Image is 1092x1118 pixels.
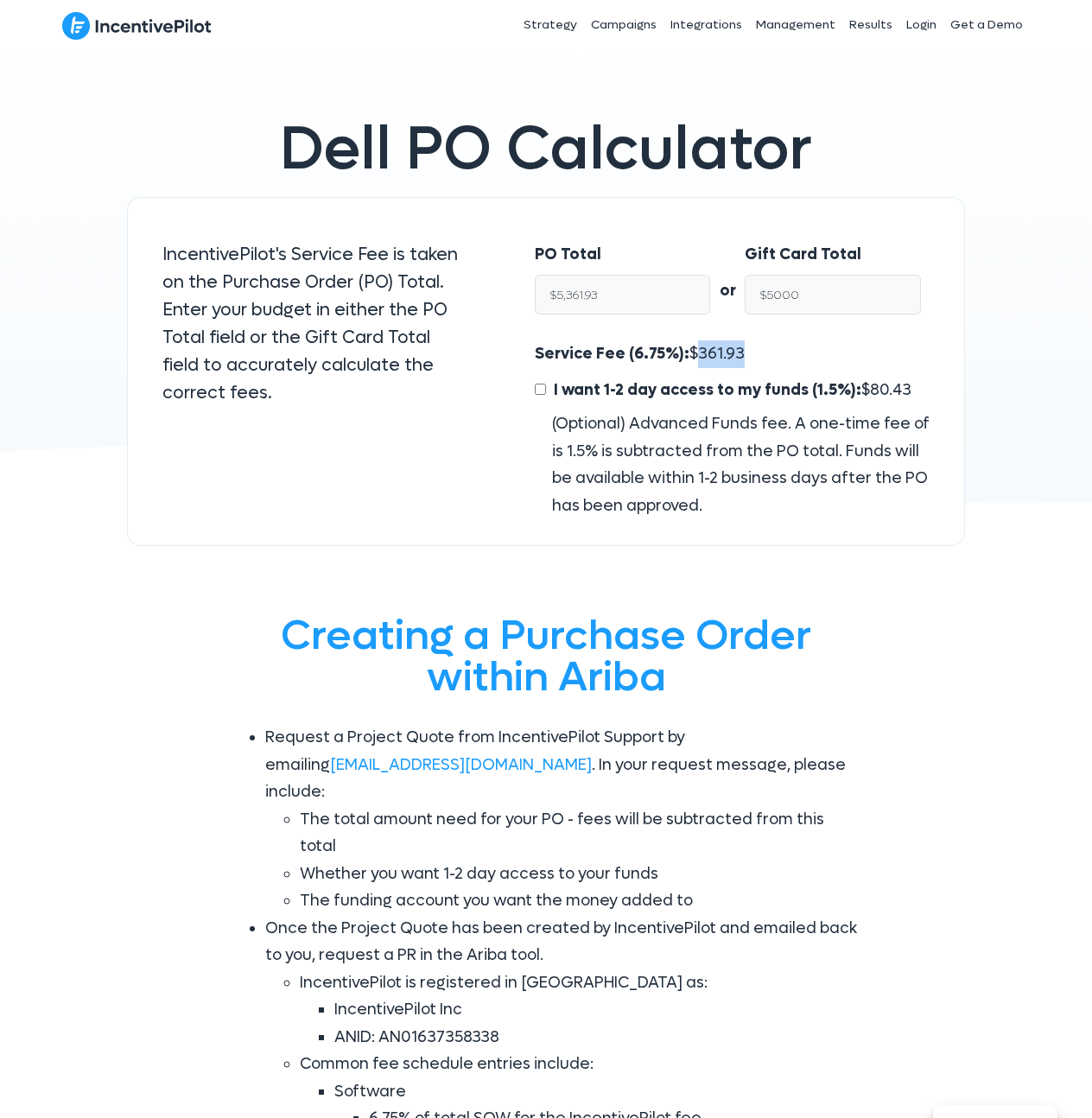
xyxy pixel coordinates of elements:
[397,3,1030,47] nav: Header Menu
[300,969,861,1051] li: IncentivePilot is registered in [GEOGRAPHIC_DATA] as:
[842,3,899,47] a: Results
[549,380,911,400] span: $
[663,3,749,47] a: Integrations
[265,724,861,915] li: Request a Project Quote from IncentivePilot Support by emailing . In your request message, please...
[517,3,584,47] a: Strategy
[535,241,601,269] label: PO Total
[281,608,811,704] span: Creating a Purchase Order within Ariba
[745,241,861,269] label: Gift Card Total
[710,241,745,305] div: or
[334,1024,861,1051] li: ANID: AN01637358338
[280,110,812,188] span: Dell PO Calculator
[698,344,745,364] span: 361.93
[300,887,861,915] li: The funding account you want the money added to
[554,380,861,400] span: I want 1-2 day access to my funds (1.5%):
[535,410,930,519] div: (Optional) Advanced Funds fee. A one-time fee of is 1.5% is subtracted from the PO total. Funds w...
[330,755,592,775] a: [EMAIL_ADDRESS][DOMAIN_NAME]
[162,241,466,407] p: IncentivePilot's Service Fee is taken on the Purchase Order (PO) Total. Enter your budget in eith...
[300,806,861,861] li: The total amount need for your PO - fees will be subtracted from this total
[584,3,663,47] a: Campaigns
[749,3,842,47] a: Management
[300,861,861,888] li: Whether you want 1-2 day access to your funds
[62,11,212,41] img: IncentivePilot
[334,996,861,1024] li: IncentivePilot Inc
[943,3,1030,47] a: Get a Demo
[535,340,930,519] div: $
[535,384,546,395] input: I want 1-2 day access to my funds (1.5%):$80.43
[535,344,689,364] span: Service Fee (6.75%):
[899,3,943,47] a: Login
[870,380,911,400] span: 80.43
